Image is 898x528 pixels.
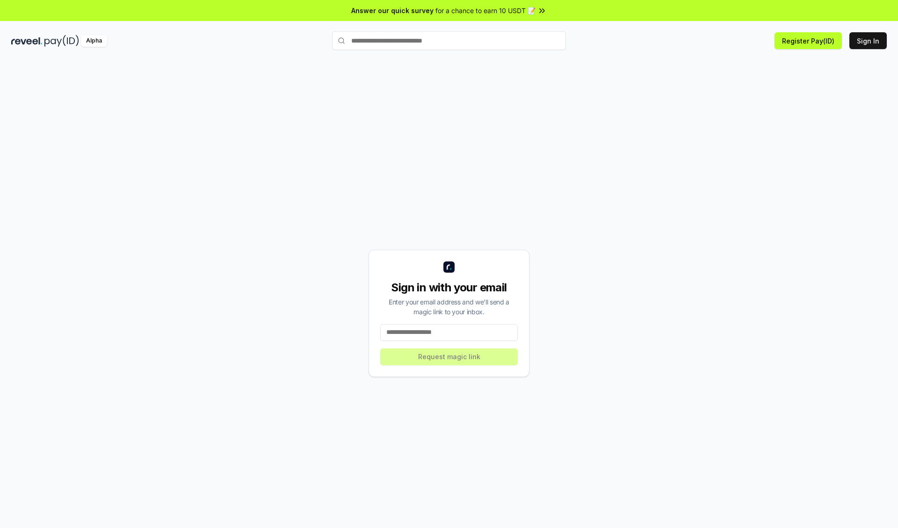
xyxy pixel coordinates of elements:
button: Register Pay(ID) [775,32,842,49]
div: Sign in with your email [380,280,518,295]
img: pay_id [44,35,79,47]
div: Enter your email address and we’ll send a magic link to your inbox. [380,297,518,317]
img: logo_small [443,261,455,273]
span: for a chance to earn 10 USDT 📝 [435,6,536,15]
div: Alpha [81,35,107,47]
button: Sign In [849,32,887,49]
span: Answer our quick survey [351,6,434,15]
img: reveel_dark [11,35,43,47]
